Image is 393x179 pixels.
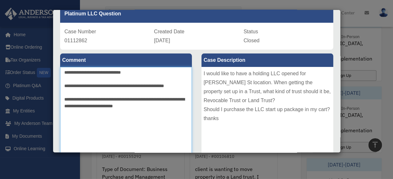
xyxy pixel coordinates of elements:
[60,53,192,67] label: Comment
[60,5,333,23] div: Platinum LLC Question
[154,29,185,34] span: Created Date
[244,29,258,34] span: Status
[154,38,170,43] span: [DATE]
[201,53,333,67] label: Case Description
[65,29,96,34] span: Case Number
[201,67,333,163] div: I would like to have a holding LLC opened for [PERSON_NAME] St location. When getting the propert...
[244,38,260,43] span: Closed
[65,38,87,43] span: 01112862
